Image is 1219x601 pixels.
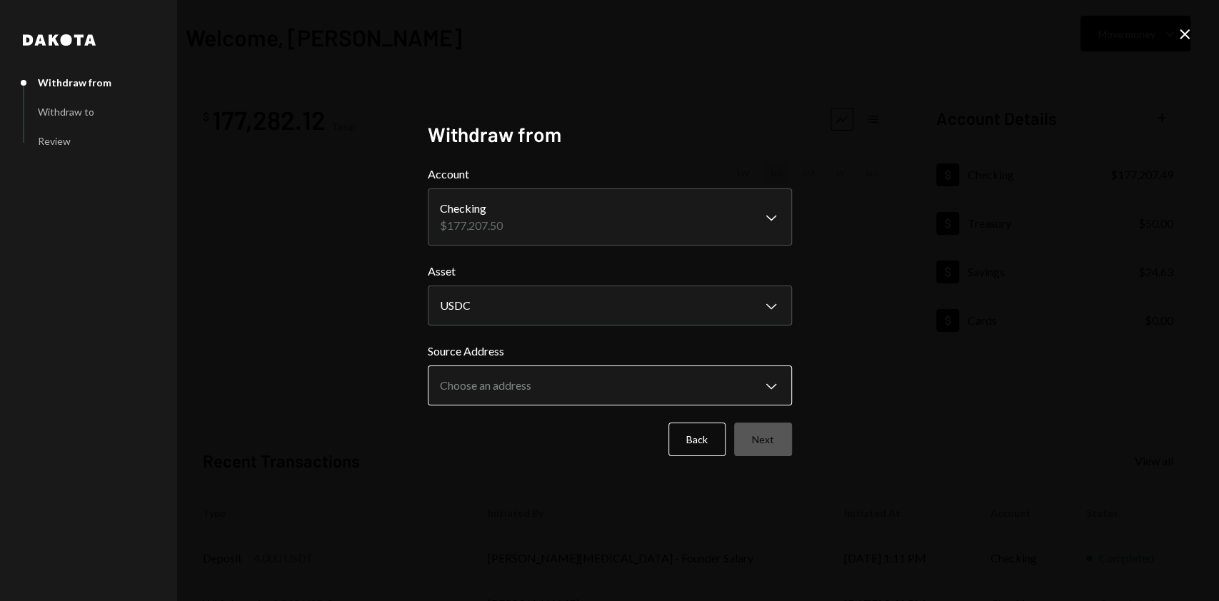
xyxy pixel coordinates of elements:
[38,76,111,89] div: Withdraw from
[428,263,792,280] label: Asset
[668,423,726,456] button: Back
[428,365,792,405] button: Source Address
[428,166,792,183] label: Account
[38,135,71,147] div: Review
[38,106,94,118] div: Withdraw to
[428,188,792,246] button: Account
[428,343,792,360] label: Source Address
[428,121,792,148] h2: Withdraw from
[428,286,792,325] button: Asset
